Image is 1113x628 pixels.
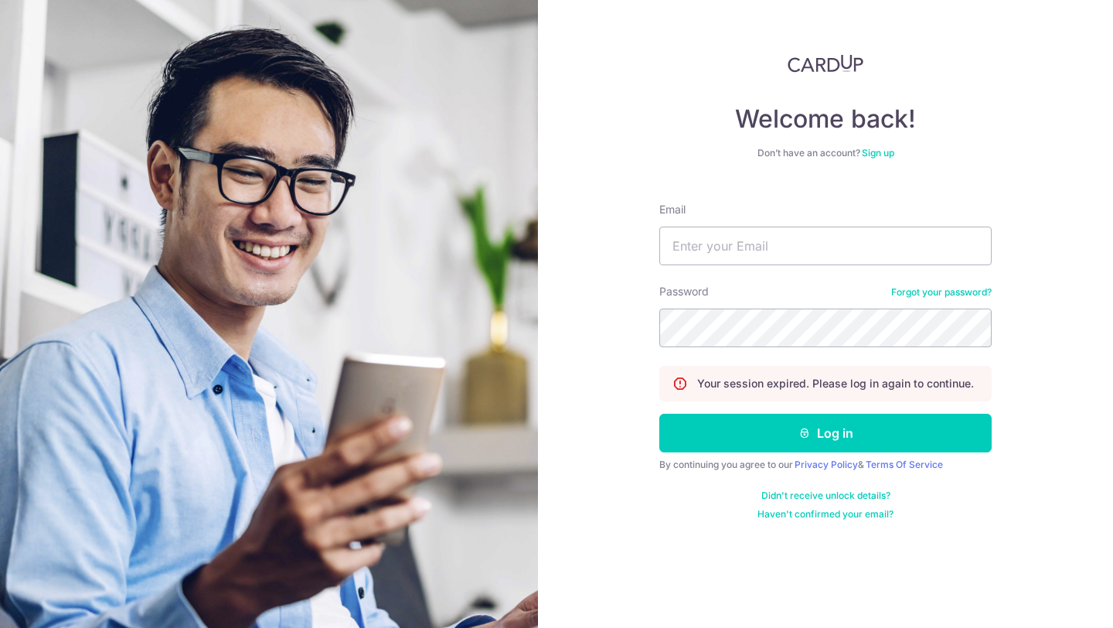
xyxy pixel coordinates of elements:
[866,459,943,470] a: Terms Of Service
[659,227,992,265] input: Enter your Email
[659,414,992,452] button: Log in
[697,376,974,391] p: Your session expired. Please log in again to continue.
[659,147,992,159] div: Don’t have an account?
[659,104,992,135] h4: Welcome back!
[862,147,894,159] a: Sign up
[761,490,890,502] a: Didn't receive unlock details?
[891,286,992,299] a: Forgot your password?
[795,459,858,470] a: Privacy Policy
[757,508,893,520] a: Haven't confirmed your email?
[788,54,863,73] img: CardUp Logo
[659,459,992,471] div: By continuing you agree to our &
[659,284,709,299] label: Password
[659,202,686,217] label: Email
